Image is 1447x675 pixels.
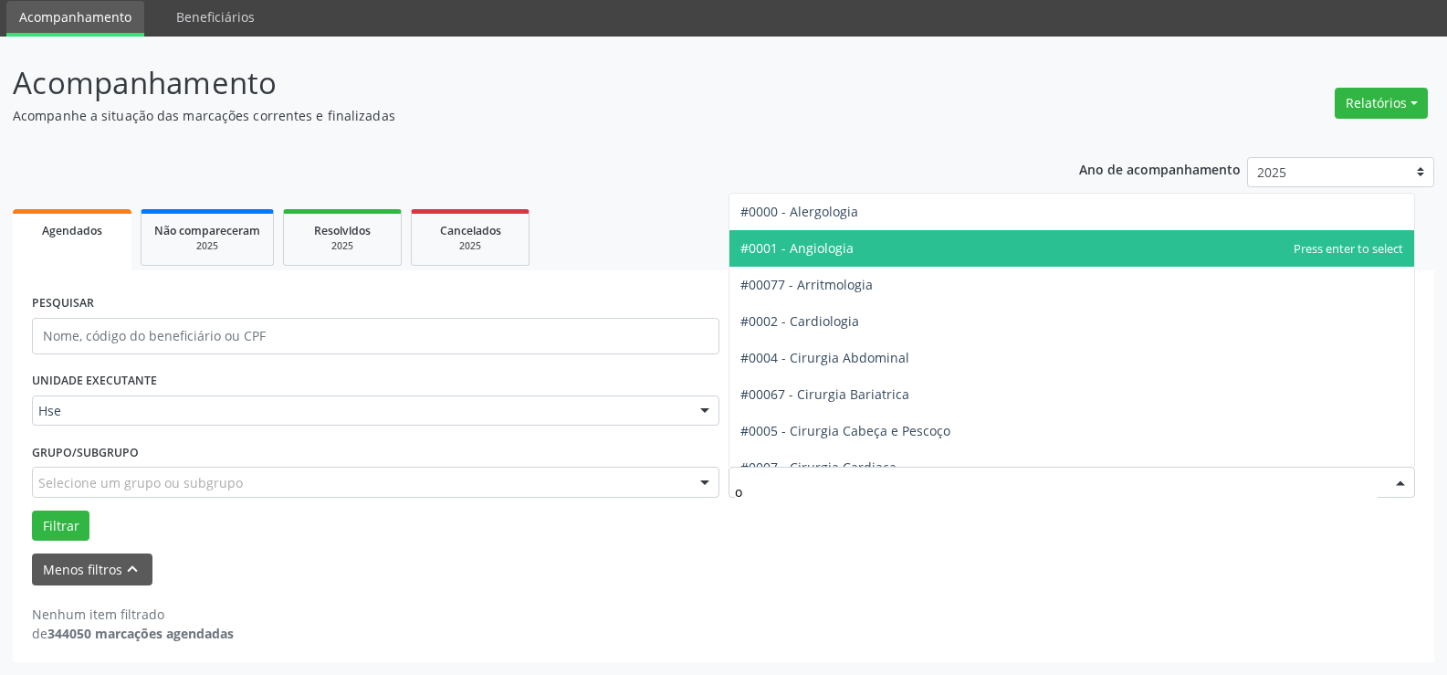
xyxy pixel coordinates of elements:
div: 2025 [425,239,516,253]
a: Beneficiários [163,1,267,33]
label: PESQUISAR [32,290,94,318]
span: #00067 - Cirurgia Bariatrica [740,385,909,403]
span: #0001 - Angiologia [740,239,854,257]
span: Cancelados [440,223,501,238]
span: #0005 - Cirurgia Cabeça e Pescoço [740,422,950,439]
span: Não compareceram [154,223,260,238]
button: Menos filtroskeyboard_arrow_up [32,554,152,585]
button: Relatórios [1335,88,1428,119]
strong: 344050 marcações agendadas [47,625,234,642]
span: Hse [38,402,682,420]
p: Acompanhe a situação das marcações correntes e finalizadas [13,106,1008,125]
i: keyboard_arrow_up [122,559,142,579]
span: #0007 - Cirurgia Cardiaca [740,459,897,476]
div: Nenhum item filtrado [32,605,234,624]
a: Acompanhamento [6,1,144,37]
div: 2025 [154,239,260,253]
p: Ano de acompanhamento [1079,157,1241,180]
div: de [32,624,234,643]
p: Acompanhamento [13,60,1008,106]
span: Agendados [42,223,102,238]
span: Selecione um grupo ou subgrupo [38,473,243,492]
input: Selecionar procedimento [735,473,1379,510]
button: Filtrar [32,511,89,542]
span: #0004 - Cirurgia Abdominal [740,349,909,366]
div: 2025 [297,239,388,253]
span: #0000 - Alergologia [740,203,858,220]
span: #00077 - Arritmologia [740,276,873,293]
span: #0002 - Cardiologia [740,312,859,330]
input: Nome, código do beneficiário ou CPF [32,318,719,354]
label: Grupo/Subgrupo [32,438,139,467]
label: UNIDADE EXECUTANTE [32,367,157,396]
span: Resolvidos [314,223,371,238]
